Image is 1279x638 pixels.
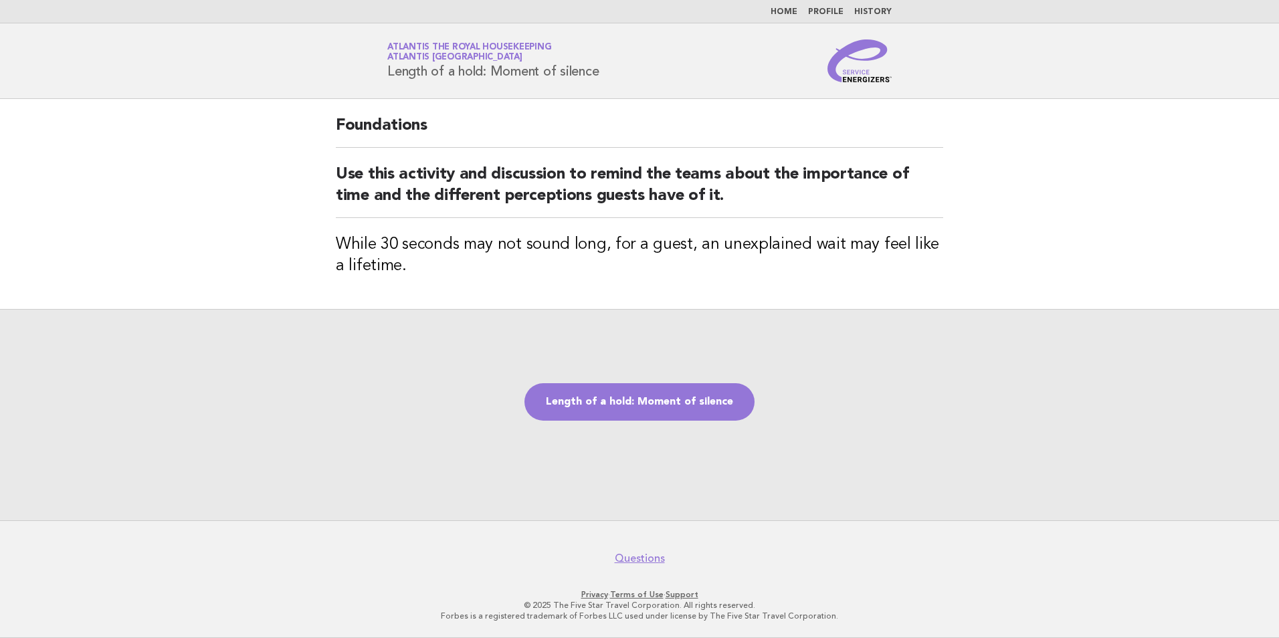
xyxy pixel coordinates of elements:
h3: While 30 seconds may not sound long, for a guest, an unexplained wait may feel like a lifetime. [336,234,943,277]
h2: Foundations [336,115,943,148]
a: Length of a hold: Moment of silence [524,383,755,421]
a: History [854,8,892,16]
a: Questions [615,552,665,565]
p: Forbes is a registered trademark of Forbes LLC used under license by The Five Star Travel Corpora... [230,611,1049,621]
a: Support [666,590,698,599]
a: Profile [808,8,844,16]
h2: Use this activity and discussion to remind the teams about the importance of time and the differe... [336,164,943,218]
a: Privacy [581,590,608,599]
p: © 2025 The Five Star Travel Corporation. All rights reserved. [230,600,1049,611]
img: Service Energizers [827,39,892,82]
p: · · [230,589,1049,600]
a: Atlantis the Royal HousekeepingAtlantis [GEOGRAPHIC_DATA] [387,43,551,62]
h1: Length of a hold: Moment of silence [387,43,599,78]
span: Atlantis [GEOGRAPHIC_DATA] [387,54,522,62]
a: Terms of Use [610,590,664,599]
a: Home [771,8,797,16]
